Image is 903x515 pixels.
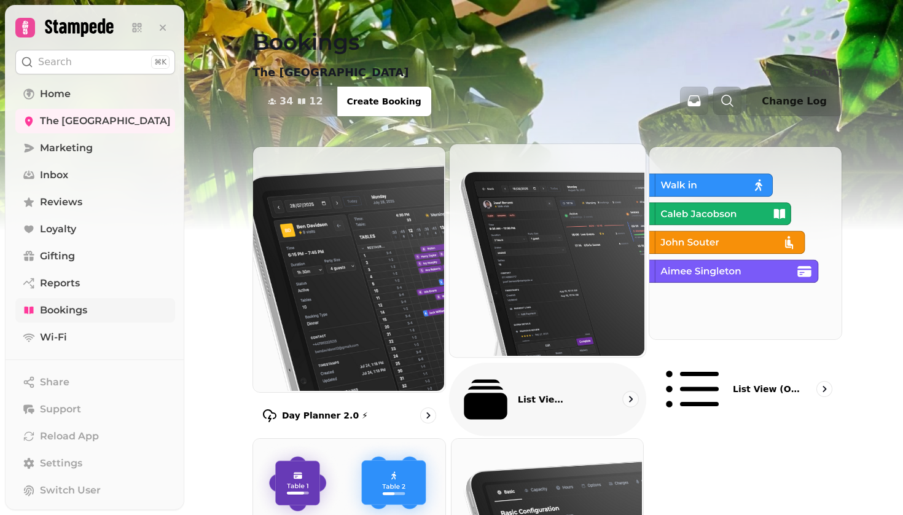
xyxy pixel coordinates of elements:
span: Gifting [40,249,75,264]
a: Reports [15,271,175,296]
button: Change Log [746,87,842,116]
button: Switch User [15,478,175,503]
svg: go to [422,409,434,422]
span: Reload App [40,429,99,444]
div: ⌘K [151,55,170,69]
button: Support [15,397,175,422]
a: Inbox [15,163,175,187]
svg: go to [624,393,636,406]
a: List View 2.0 ⚡ (New)List View 2.0 ⚡ (New) [449,143,646,436]
svg: go to [818,383,831,395]
span: Reports [40,276,80,291]
a: List view (Old - going soon)List view (Old - going soon) [649,146,842,433]
span: Home [40,87,71,101]
img: List view (Old - going soon) [648,146,840,338]
span: Settings [40,456,82,471]
p: The [GEOGRAPHIC_DATA] [252,64,408,81]
a: Home [15,82,175,106]
span: Support [40,402,81,417]
span: Create Booking [347,97,421,106]
span: The [GEOGRAPHIC_DATA] [40,114,171,128]
button: 3412 [253,87,338,116]
a: Reviews [15,190,175,214]
a: Bookings [15,298,175,323]
span: Inbox [40,168,68,183]
a: The [GEOGRAPHIC_DATA] [15,109,175,133]
span: Change Log [762,96,827,106]
span: Bookings [40,303,87,318]
button: Create Booking [337,87,431,116]
a: Wi-Fi [15,325,175,350]
a: Loyalty [15,217,175,242]
span: Loyalty [40,222,76,237]
p: Day Planner 2.0 ⚡ [282,409,368,422]
span: Switch User [40,483,101,498]
span: Marketing [40,141,93,155]
a: Day Planner 2.0 ⚡Day Planner 2.0 ⚡ [252,146,446,433]
p: List view (Old - going soon) [733,383,800,395]
span: 34 [279,96,293,106]
a: Settings [15,451,175,476]
img: List View 2.0 ⚡ (New) [448,143,644,355]
span: 12 [309,96,322,106]
p: [DATE] [810,66,842,79]
button: Search⌘K [15,50,175,74]
span: Share [40,375,69,390]
a: Marketing [15,136,175,160]
p: List View 2.0 ⚡ (New) [517,393,568,406]
p: Search [38,55,72,69]
img: Day Planner 2.0 ⚡ [252,146,444,391]
button: Share [15,370,175,395]
span: Reviews [40,195,82,210]
span: Wi-Fi [40,330,67,345]
button: Reload App [15,424,175,449]
a: Gifting [15,244,175,269]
